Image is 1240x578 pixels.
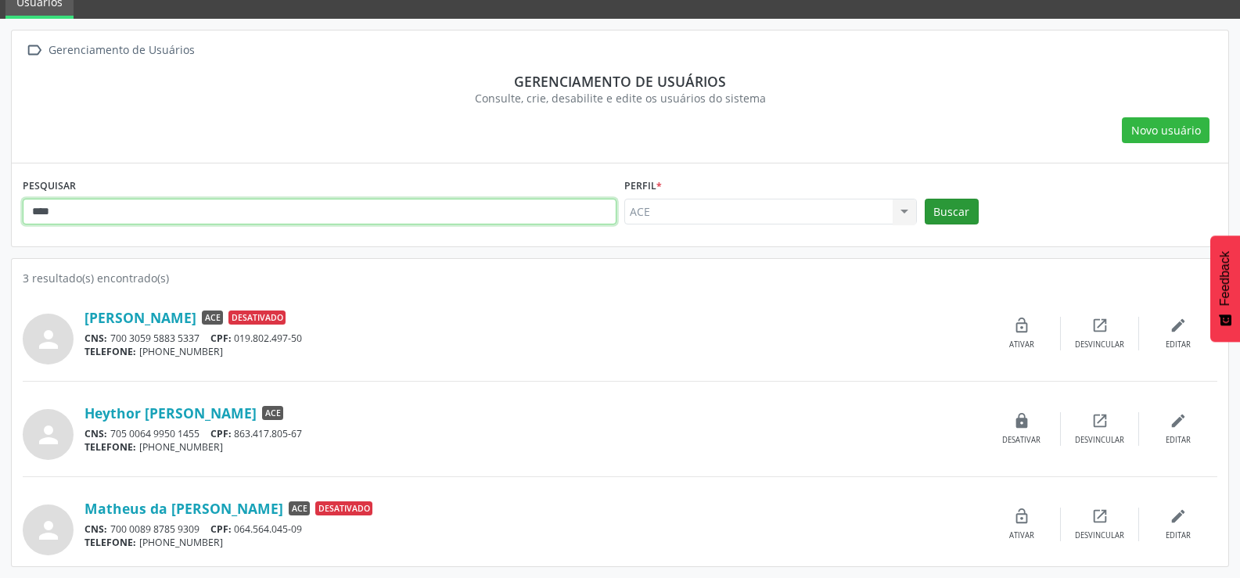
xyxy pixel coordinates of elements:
[84,345,983,358] div: [PHONE_NUMBER]
[228,311,286,325] span: Desativado
[84,536,136,549] span: TELEFONE:
[1091,508,1109,525] i: open_in_new
[1091,412,1109,429] i: open_in_new
[1170,508,1187,525] i: edit
[1075,339,1124,350] div: Desvincular
[34,421,63,449] i: person
[84,440,983,454] div: [PHONE_NUMBER]
[1009,339,1034,350] div: Ativar
[1170,317,1187,334] i: edit
[45,39,197,62] div: Gerenciamento de Usuários
[84,404,257,422] a: Heythor [PERSON_NAME]
[23,39,197,62] a:  Gerenciamento de Usuários
[34,325,63,354] i: person
[289,501,310,515] span: ACE
[1166,435,1191,446] div: Editar
[210,427,232,440] span: CPF:
[1091,317,1109,334] i: open_in_new
[202,311,223,325] span: ACE
[84,522,107,536] span: CNS:
[1013,508,1030,525] i: lock_open
[84,427,107,440] span: CNS:
[84,522,983,536] div: 700 0089 8785 9309 064.564.045-09
[1075,435,1124,446] div: Desvincular
[84,345,136,358] span: TELEFONE:
[1166,530,1191,541] div: Editar
[1218,251,1232,306] span: Feedback
[84,440,136,454] span: TELEFONE:
[23,270,1217,286] div: 3 resultado(s) encontrado(s)
[23,174,76,199] label: PESQUISAR
[1013,317,1030,334] i: lock_open
[84,332,983,345] div: 700 3059 5883 5337 019.802.497-50
[210,332,232,345] span: CPF:
[84,332,107,345] span: CNS:
[84,536,983,549] div: [PHONE_NUMBER]
[34,90,1206,106] div: Consulte, crie, desabilite e edite os usuários do sistema
[1170,412,1187,429] i: edit
[1210,235,1240,342] button: Feedback - Mostrar pesquisa
[624,174,662,199] label: Perfil
[315,501,372,515] span: Desativado
[1166,339,1191,350] div: Editar
[84,309,196,326] a: [PERSON_NAME]
[84,427,983,440] div: 705 0064 9950 1455 863.417.805-67
[1122,117,1209,144] button: Novo usuário
[1009,530,1034,541] div: Ativar
[23,39,45,62] i: 
[1013,412,1030,429] i: lock
[34,73,1206,90] div: Gerenciamento de usuários
[1131,122,1201,138] span: Novo usuário
[84,500,283,517] a: Matheus da [PERSON_NAME]
[925,199,979,225] button: Buscar
[1075,530,1124,541] div: Desvincular
[262,406,283,420] span: ACE
[1002,435,1041,446] div: Desativar
[210,522,232,536] span: CPF:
